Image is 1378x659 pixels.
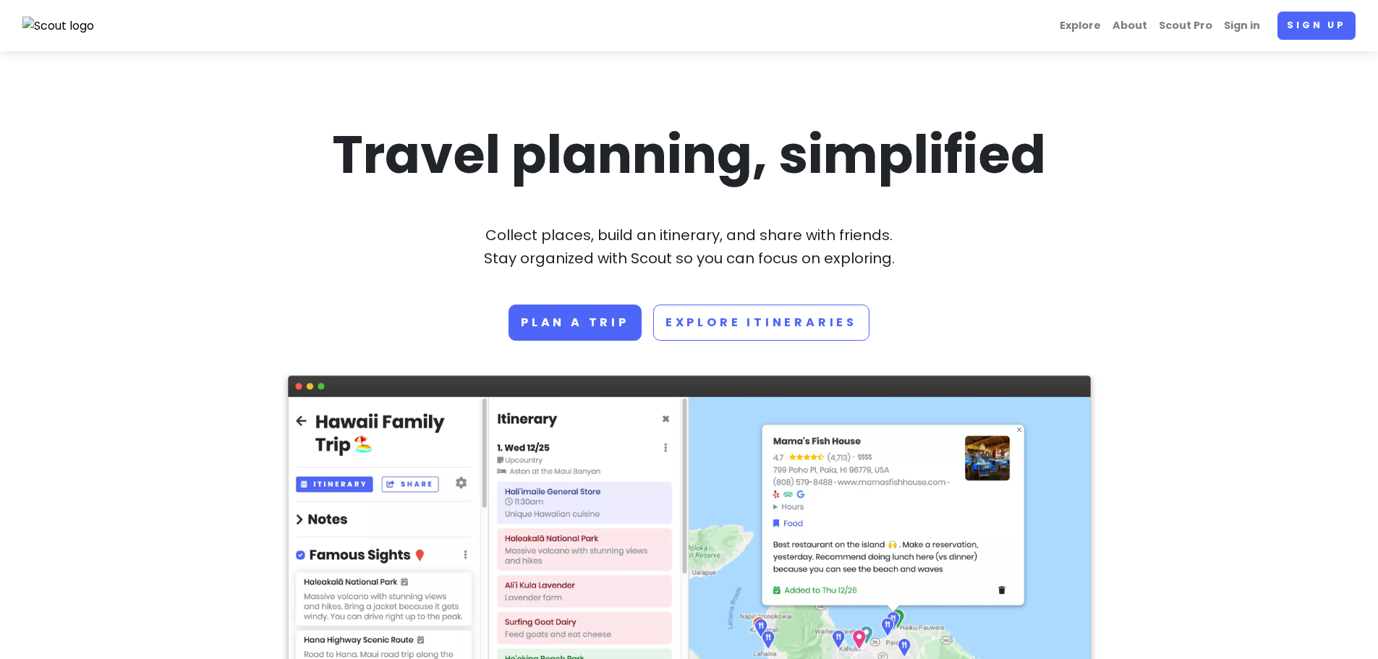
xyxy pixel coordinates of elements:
a: Explore [1054,12,1107,40]
h1: Travel planning, simplified [288,121,1091,189]
p: Collect places, build an itinerary, and share with friends. Stay organized with Scout so you can ... [288,224,1091,270]
a: Plan a trip [509,305,642,341]
a: Scout Pro [1153,12,1218,40]
a: Sign up [1277,12,1356,40]
img: Scout logo [22,17,95,35]
a: About [1107,12,1153,40]
a: Explore Itineraries [653,305,869,341]
a: Sign in [1218,12,1266,40]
